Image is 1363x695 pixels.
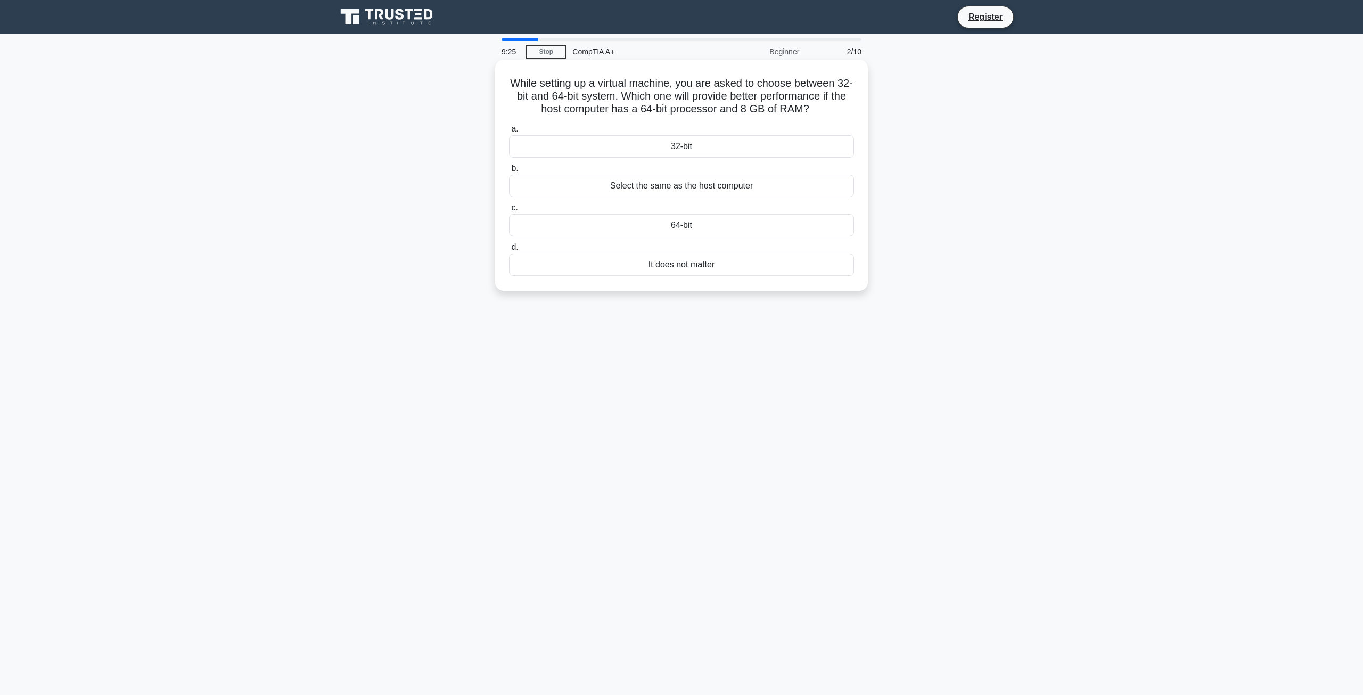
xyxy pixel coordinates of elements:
[509,214,854,236] div: 64-bit
[806,41,868,62] div: 2/10
[508,77,855,116] h5: While setting up a virtual machine, you are asked to choose between 32-bit and 64-bit system. Whi...
[511,203,518,212] span: c.
[511,163,518,173] span: b.
[511,124,518,133] span: a.
[509,135,854,158] div: 32-bit
[509,254,854,276] div: It does not matter
[566,41,712,62] div: CompTIA A+
[511,242,518,251] span: d.
[712,41,806,62] div: Beginner
[526,45,566,59] a: Stop
[509,175,854,197] div: Select the same as the host computer
[962,10,1009,23] a: Register
[495,41,526,62] div: 9:25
